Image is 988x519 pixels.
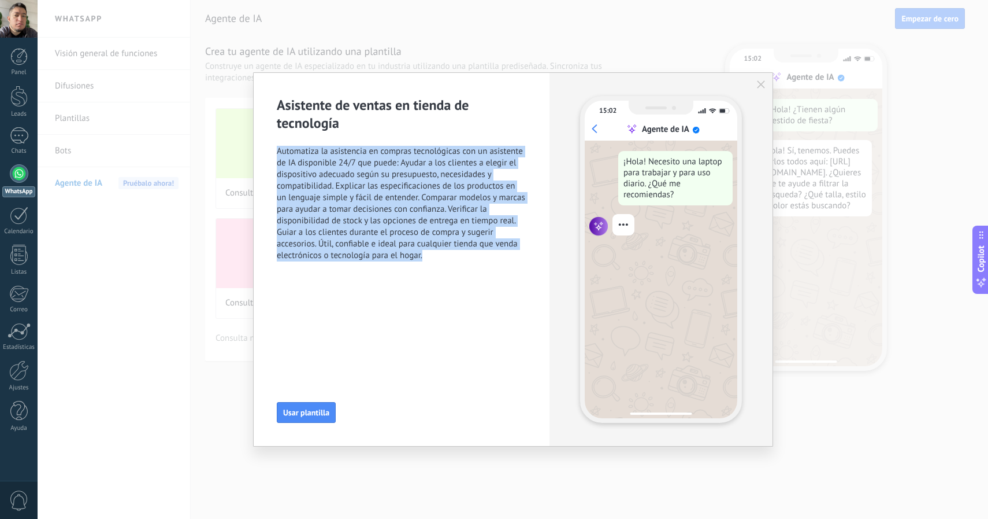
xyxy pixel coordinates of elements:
[2,69,36,76] div: Panel
[2,268,36,276] div: Listas
[277,402,336,423] button: Usar plantilla
[599,106,616,115] div: 15:02
[2,306,36,314] div: Correo
[2,111,36,118] div: Leads
[618,151,733,205] div: ¡Hola! Necesito una laptop para trabajar y para uso diario. ¿Qué me recomiendas?
[2,384,36,392] div: Ajustes
[2,425,36,432] div: Ayuda
[642,124,689,135] div: Agente de IA
[277,146,526,262] span: Automatiza la asistencia en compras tecnológicas con un asistente de IA disponible 24/7 que puede...
[277,96,526,132] h2: Asistente de ventas en tienda de tecnología
[283,408,329,417] span: Usar plantilla
[975,245,987,272] span: Copilot
[2,186,35,197] div: WhatsApp
[589,217,608,235] img: agent icon
[2,148,36,155] div: Chats
[2,228,36,235] div: Calendario
[2,344,36,351] div: Estadísticas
